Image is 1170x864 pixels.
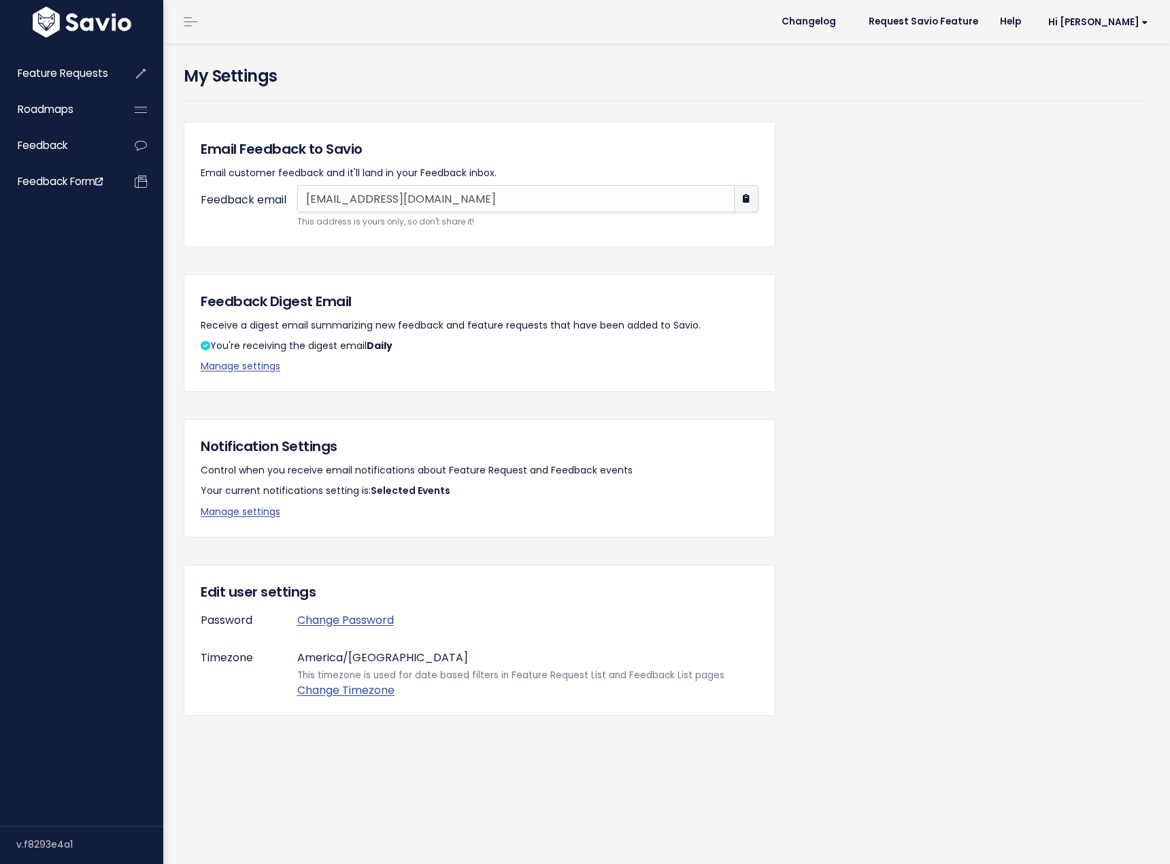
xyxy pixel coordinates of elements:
[297,612,394,628] a: Change Password
[184,64,1150,88] h4: My Settings
[201,190,297,221] label: Feedback email
[297,682,395,698] a: Change Timezone
[782,17,836,27] span: Changelog
[297,650,468,665] span: America/[GEOGRAPHIC_DATA]
[3,58,113,89] a: Feature Requests
[201,165,758,182] p: Email customer feedback and it'll land in your Feedback inbox.
[18,138,67,152] span: Feedback
[201,582,758,602] h5: Edit user settings
[201,462,758,479] p: Control when you receive email notifications about Feature Request and Feedback events
[201,359,280,373] a: Manage settings
[367,339,392,352] strong: Daily
[3,166,113,197] a: Feedback form
[201,139,758,159] h5: Email Feedback to Savio
[297,215,758,229] small: This address is yours only, so don't share it!
[201,317,758,334] p: Receive a digest email summarizing new feedback and feature requests that have been added to Savio.
[3,94,113,125] a: Roadmaps
[297,669,758,682] small: This timezone is used for date based filters in Feature Request List and Feedback List pages
[1032,12,1159,33] a: Hi [PERSON_NAME]
[3,130,113,161] a: Feedback
[18,66,108,80] span: Feature Requests
[18,102,73,116] span: Roadmaps
[190,645,287,699] label: Timezone
[371,484,450,497] span: Selected Events
[29,7,135,37] img: logo-white.9d6f32f41409.svg
[201,291,758,312] h5: Feedback Digest Email
[989,12,1032,32] a: Help
[1048,17,1148,27] span: Hi [PERSON_NAME]
[16,827,163,862] div: v.f8293e4a1
[18,174,103,188] span: Feedback form
[201,337,758,354] p: You're receiving the digest email
[201,482,758,499] p: Your current notifications setting is:
[201,436,758,456] h5: Notification Settings
[858,12,989,32] a: Request Savio Feature
[201,505,280,518] a: Manage settings
[190,608,287,629] label: Password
